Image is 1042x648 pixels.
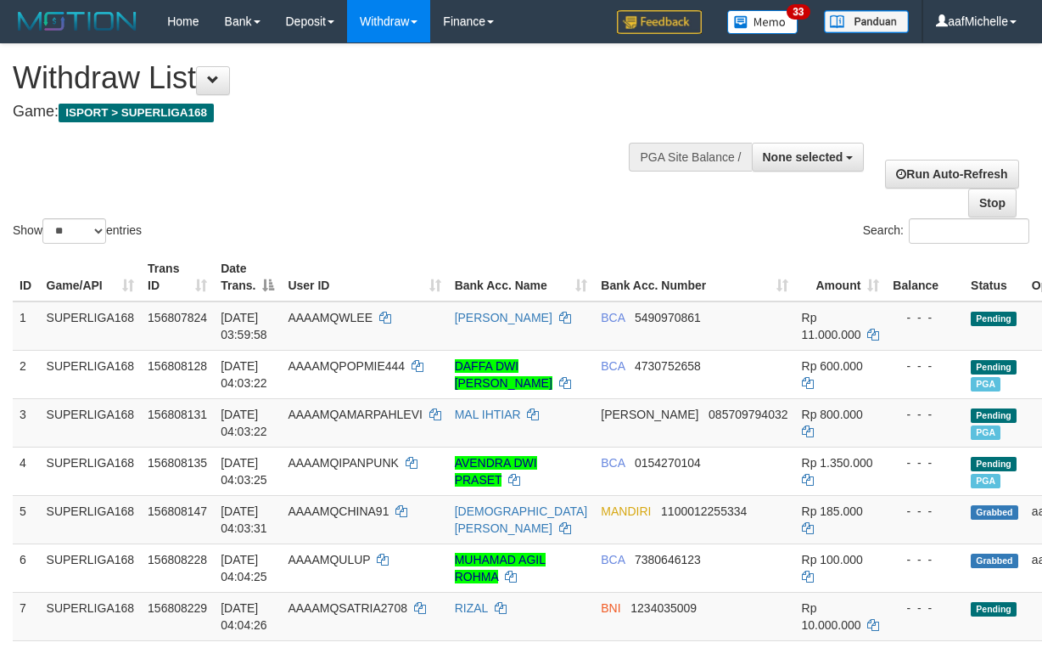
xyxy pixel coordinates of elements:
span: Pending [971,360,1017,375]
span: Rp 100.000 [802,553,863,566]
th: Bank Acc. Number: activate to sort column ascending [594,253,794,301]
span: Marked by aafnonsreyleab [971,474,1000,488]
a: DAFFA DWI [PERSON_NAME] [455,359,552,390]
span: Copy 5490970861 to clipboard [635,311,701,324]
span: Grabbed [971,554,1018,568]
span: Rp 185.000 [802,504,863,518]
h4: Game: [13,104,678,121]
span: [PERSON_NAME] [601,408,698,421]
span: [DATE] 04:04:26 [221,601,267,632]
td: 1 [13,301,40,351]
span: Pending [971,312,1017,326]
td: 5 [13,495,40,544]
h1: Withdraw List [13,61,678,95]
th: Status [964,253,1025,301]
span: BCA [601,553,625,566]
img: MOTION_logo.png [13,8,142,34]
label: Show entries [13,218,142,244]
div: - - - [893,600,957,617]
span: 156808128 [148,359,207,373]
span: Rp 600.000 [802,359,863,373]
span: Pending [971,409,1017,423]
th: Amount: activate to sort column ascending [795,253,887,301]
th: Date Trans.: activate to sort column descending [214,253,281,301]
a: MUHAMAD AGIL ROHMA [455,553,546,583]
span: BCA [601,456,625,470]
span: Rp 10.000.000 [802,601,861,632]
span: AAAAMQPOPMIE444 [288,359,405,373]
span: 156807824 [148,311,207,324]
td: 2 [13,350,40,398]
button: None selected [752,143,865,172]
th: Bank Acc. Name: activate to sort column ascending [448,253,595,301]
label: Search: [863,218,1029,244]
span: 33 [787,4,810,20]
span: [DATE] 04:03:25 [221,456,267,487]
span: MANDIRI [601,504,651,518]
span: [DATE] 04:03:22 [221,408,267,438]
div: - - - [893,503,957,520]
div: - - - [893,551,957,568]
span: Rp 11.000.000 [802,311,861,341]
span: Rp 800.000 [802,408,863,421]
a: [PERSON_NAME] [455,311,552,324]
span: AAAAMQIPANPUNK [288,456,398,470]
span: Copy 0154270104 to clipboard [635,456,701,470]
div: PGA Site Balance / [629,143,751,172]
th: Game/API: activate to sort column ascending [40,253,142,301]
span: 156808147 [148,504,207,518]
span: Grabbed [971,505,1018,520]
a: MAL IHTIAR [455,408,521,421]
span: Rp 1.350.000 [802,456,873,470]
span: [DATE] 03:59:58 [221,311,267,341]
span: [DATE] 04:04:25 [221,553,267,583]
a: Run Auto-Refresh [885,160,1018,189]
td: 4 [13,447,40,495]
td: SUPERLIGA168 [40,495,142,544]
div: - - - [893,309,957,326]
td: 3 [13,398,40,447]
span: Pending [971,457,1017,471]
span: AAAAMQULUP [288,553,370,566]
span: [DATE] 04:03:31 [221,504,267,535]
span: Copy 1234035009 to clipboard [630,601,697,615]
span: Marked by aafandaneth [971,425,1000,440]
span: BCA [601,311,625,324]
th: ID [13,253,40,301]
select: Showentries [42,218,106,244]
span: Copy 4730752658 to clipboard [635,359,701,373]
span: AAAAMQAMARPAHLEVI [288,408,422,421]
span: Pending [971,602,1017,617]
span: Copy 7380646123 to clipboard [635,553,701,566]
span: AAAAMQWLEE [288,311,373,324]
span: None selected [763,150,843,164]
td: SUPERLIGA168 [40,592,142,640]
a: RIZAL [455,601,488,615]
span: [DATE] 04:03:22 [221,359,267,390]
span: BCA [601,359,625,373]
span: Copy 1100012255334 to clipboard [661,504,747,518]
span: AAAAMQSATRIA2708 [288,601,407,615]
td: SUPERLIGA168 [40,447,142,495]
img: panduan.png [824,10,909,33]
div: - - - [893,358,957,375]
a: Stop [968,189,1017,217]
a: [DEMOGRAPHIC_DATA][PERSON_NAME] [455,504,588,535]
th: Trans ID: activate to sort column ascending [141,253,214,301]
th: Balance [886,253,964,301]
td: SUPERLIGA168 [40,350,142,398]
span: 156808229 [148,601,207,615]
th: User ID: activate to sort column ascending [281,253,447,301]
a: AVENDRA DWI PRASET [455,456,537,487]
img: Feedback.jpg [617,10,702,34]
span: 156808228 [148,553,207,566]
div: - - - [893,454,957,471]
td: SUPERLIGA168 [40,544,142,592]
span: Copy 085709794032 to clipboard [709,408,787,421]
input: Search: [909,218,1029,244]
span: ISPORT > SUPERLIGA168 [59,104,214,122]
div: - - - [893,406,957,423]
td: 7 [13,592,40,640]
img: Button%20Memo.svg [727,10,798,34]
span: 156808135 [148,456,207,470]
